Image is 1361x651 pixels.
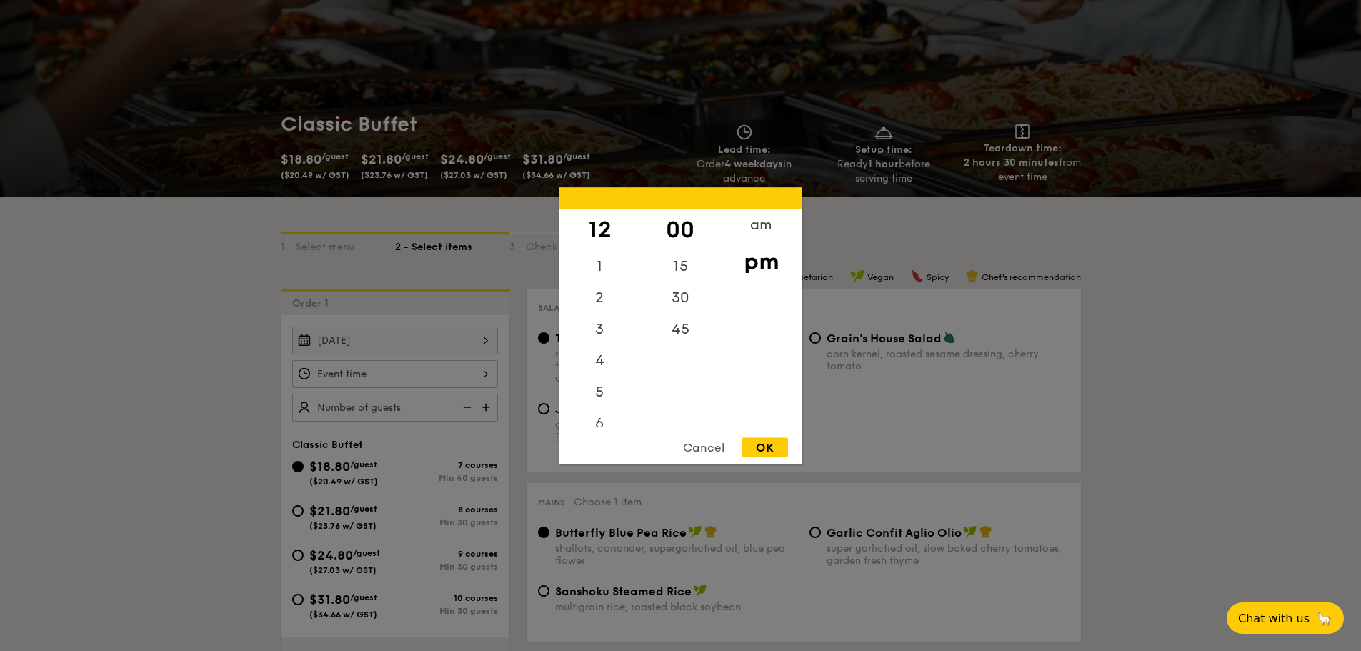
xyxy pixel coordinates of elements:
[1227,602,1344,634] button: Chat with us🦙
[559,313,640,344] div: 3
[640,209,721,250] div: 00
[559,407,640,439] div: 6
[721,209,802,240] div: am
[559,344,640,376] div: 4
[559,376,640,407] div: 5
[669,437,739,457] div: Cancel
[559,250,640,282] div: 1
[1315,610,1332,627] span: 🦙
[559,209,640,250] div: 12
[742,437,788,457] div: OK
[640,282,721,313] div: 30
[640,313,721,344] div: 45
[1238,612,1310,625] span: Chat with us
[640,250,721,282] div: 15
[559,282,640,313] div: 2
[721,240,802,282] div: pm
